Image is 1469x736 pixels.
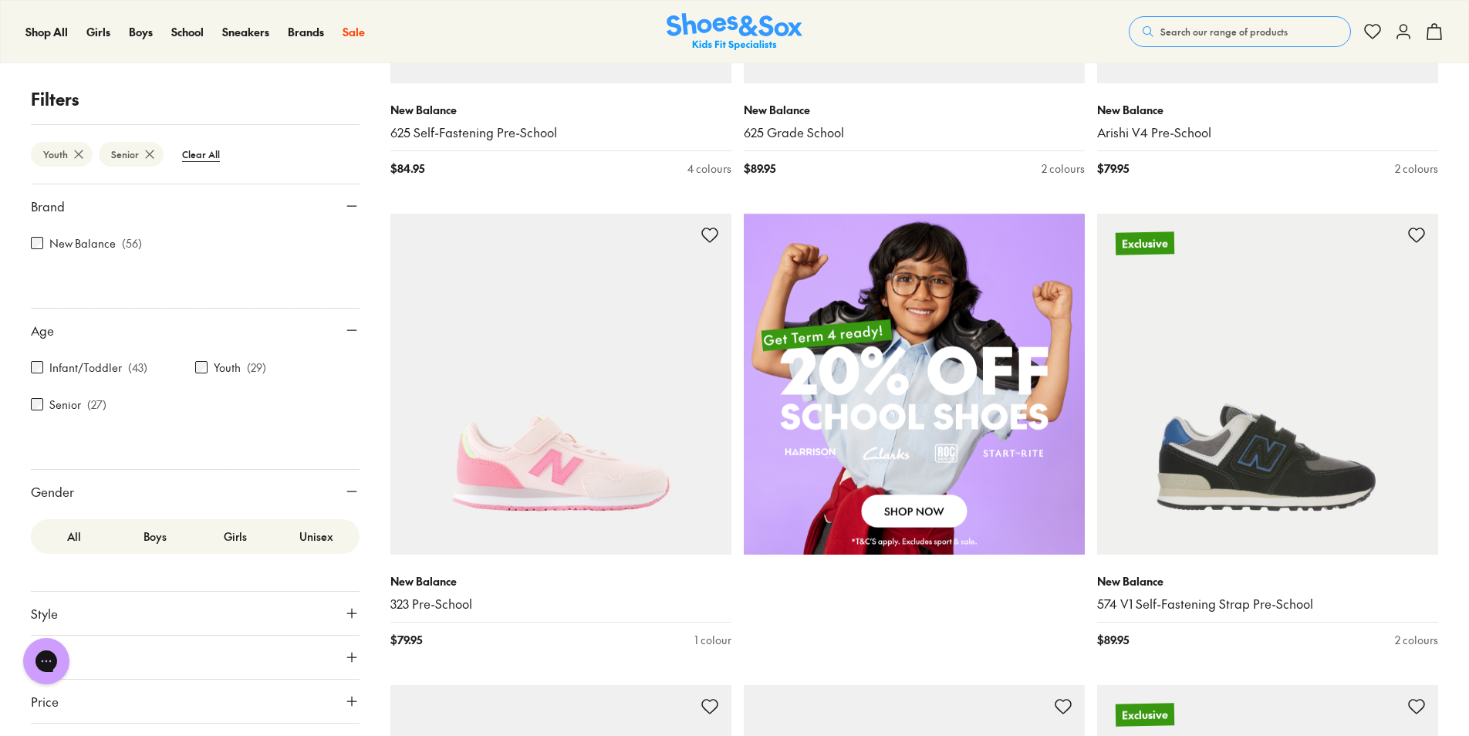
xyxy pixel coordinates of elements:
span: Sneakers [222,24,269,39]
span: $ 84.95 [390,160,424,177]
a: 625 Self-Fastening Pre-School [390,124,731,141]
span: Gender [31,482,74,501]
p: New Balance [1097,573,1438,589]
btn: Youth [31,142,93,167]
label: All [34,522,115,551]
span: School [171,24,204,39]
span: $ 89.95 [744,160,775,177]
p: New Balance [390,573,731,589]
label: Girls [195,522,276,551]
span: Boys [129,24,153,39]
iframe: Gorgias live chat messenger [15,633,77,690]
span: Girls [86,24,110,39]
div: 2 colours [1042,160,1085,177]
p: ( 43 ) [128,360,147,376]
p: ( 56 ) [122,235,142,252]
p: New Balance [1097,102,1438,118]
button: Price [31,680,360,723]
div: 4 colours [687,160,731,177]
button: Search our range of products [1129,16,1351,47]
p: Exclusive [1116,703,1174,726]
span: Price [31,692,59,711]
label: Infant/Toddler [49,360,122,376]
button: Gender [31,470,360,513]
span: Style [31,604,58,623]
a: Girls [86,24,110,40]
a: Brands [288,24,324,40]
span: Age [31,321,54,339]
button: Colour [31,636,360,679]
span: $ 79.95 [390,632,422,648]
a: School [171,24,204,40]
span: Shop All [25,24,68,39]
label: New Balance [49,235,116,252]
p: New Balance [744,102,1085,118]
span: Brands [288,24,324,39]
div: 2 colours [1395,160,1438,177]
button: Age [31,309,360,352]
p: Filters [31,86,360,112]
btn: Clear All [170,140,232,168]
label: Unisex [276,522,357,551]
img: 20% off school shoes shop now [744,214,1085,555]
a: 625 Grade School [744,124,1085,141]
div: 1 colour [694,632,731,648]
img: SNS_Logo_Responsive.svg [667,13,802,51]
a: Boys [129,24,153,40]
button: Brand [31,184,360,228]
btn: Senior [99,142,164,167]
a: Sale [343,24,365,40]
p: ( 27 ) [87,397,106,413]
div: 2 colours [1395,632,1438,648]
a: Shop All [25,24,68,40]
span: Search our range of products [1160,25,1288,39]
a: Shoes & Sox [667,13,802,51]
a: Arishi V4 Pre-School [1097,124,1438,141]
span: $ 89.95 [1097,632,1129,648]
p: Exclusive [1116,231,1174,255]
p: ( 29 ) [247,360,266,376]
a: 323 Pre-School [390,596,731,613]
span: Brand [31,197,65,215]
p: New Balance [390,102,731,118]
a: 574 V1 Self-Fastening Strap Pre-School [1097,596,1438,613]
a: Sneakers [222,24,269,40]
span: Sale [343,24,365,39]
label: Senior [49,397,81,413]
label: Boys [115,522,196,551]
span: $ 79.95 [1097,160,1129,177]
button: Style [31,592,360,635]
label: Youth [214,360,241,376]
a: Exclusive [1097,214,1438,555]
